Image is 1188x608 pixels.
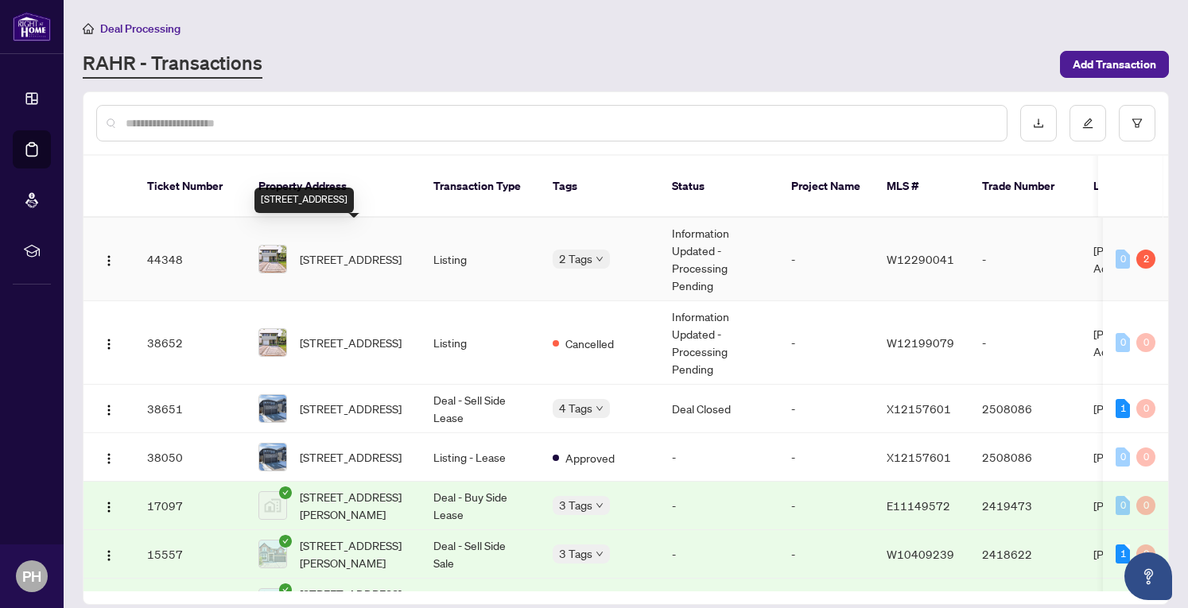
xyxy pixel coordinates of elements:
[778,433,874,482] td: -
[300,448,402,466] span: [STREET_ADDRESS]
[259,329,286,356] img: thumbnail-img
[559,250,592,268] span: 2 Tags
[565,335,614,352] span: Cancelled
[300,488,408,523] span: [STREET_ADDRESS][PERSON_NAME]
[887,252,954,266] span: W12290041
[1136,496,1155,515] div: 0
[421,218,540,301] td: Listing
[134,530,246,579] td: 15557
[134,482,246,530] td: 17097
[969,385,1081,433] td: 2508086
[103,452,115,465] img: Logo
[259,492,286,519] img: thumbnail-img
[1033,118,1044,129] span: download
[259,395,286,422] img: thumbnail-img
[103,549,115,562] img: Logo
[778,385,874,433] td: -
[1124,552,1172,600] button: Open asap
[1116,496,1130,515] div: 0
[874,156,969,218] th: MLS #
[559,399,592,417] span: 4 Tags
[596,502,604,509] span: down
[1116,447,1130,467] div: 0
[778,482,874,530] td: -
[421,301,540,385] td: Listing
[421,530,540,579] td: Deal - Sell Side Sale
[96,444,122,470] button: Logo
[134,156,246,218] th: Ticket Number
[778,301,874,385] td: -
[1116,544,1130,563] div: 1
[134,385,246,433] td: 38651
[596,550,604,558] span: down
[259,246,286,273] img: thumbnail-img
[1116,250,1130,269] div: 0
[969,218,1081,301] td: -
[596,255,604,263] span: down
[1132,118,1143,129] span: filter
[300,250,402,268] span: [STREET_ADDRESS]
[421,433,540,482] td: Listing - Lease
[659,218,778,301] td: Information Updated - Processing Pending
[969,433,1081,482] td: 2508086
[134,301,246,385] td: 38652
[254,188,354,213] div: [STREET_ADDRESS]
[887,450,951,464] span: X12157601
[1136,250,1155,269] div: 2
[96,330,122,355] button: Logo
[421,482,540,530] td: Deal - Buy Side Lease
[778,156,874,218] th: Project Name
[259,443,286,471] img: thumbnail-img
[13,12,51,41] img: logo
[83,23,94,34] span: home
[659,301,778,385] td: Information Updated - Processing Pending
[659,156,778,218] th: Status
[969,301,1081,385] td: -
[887,335,954,350] span: W12199079
[1119,105,1155,141] button: filter
[887,547,954,561] span: W10409239
[1116,333,1130,352] div: 0
[969,482,1081,530] td: 2419473
[134,433,246,482] td: 38050
[540,156,659,218] th: Tags
[279,486,292,499] span: check-circle
[659,385,778,433] td: Deal Closed
[887,401,951,416] span: X12157601
[103,404,115,416] img: Logo
[103,338,115,350] img: Logo
[1116,399,1130,418] div: 1
[778,530,874,579] td: -
[1136,333,1155,352] div: 0
[1073,52,1156,77] span: Add Transaction
[1136,544,1155,563] div: 0
[300,400,402,417] span: [STREET_ADDRESS]
[300,334,402,351] span: [STREET_ADDRESS]
[103,254,115,267] img: Logo
[778,218,874,301] td: -
[96,541,122,567] button: Logo
[279,583,292,596] span: check-circle
[1070,105,1106,141] button: edit
[300,536,408,571] span: [STREET_ADDRESS][PERSON_NAME]
[1136,447,1155,467] div: 0
[1082,118,1093,129] span: edit
[96,246,122,272] button: Logo
[1020,105,1057,141] button: download
[887,498,950,513] span: E11149572
[659,482,778,530] td: -
[259,540,286,567] img: thumbnail-img
[246,156,421,218] th: Property Address
[100,21,181,36] span: Deal Processing
[96,493,122,518] button: Logo
[134,218,246,301] td: 44348
[1060,51,1169,78] button: Add Transaction
[22,565,41,587] span: PH
[103,501,115,513] img: Logo
[659,530,778,579] td: -
[559,544,592,563] span: 3 Tags
[565,449,615,467] span: Approved
[279,535,292,548] span: check-circle
[1136,399,1155,418] div: 0
[421,156,540,218] th: Transaction Type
